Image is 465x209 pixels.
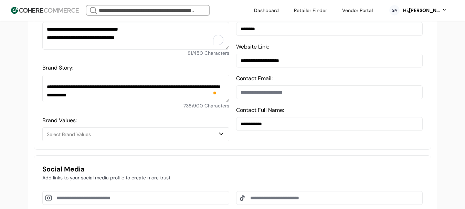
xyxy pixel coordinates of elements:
textarea: To enrich screen reader interactions, please activate Accessibility in Grammarly extension settings [42,75,229,102]
label: Contact Email: [236,75,273,82]
div: Hi, [PERSON_NAME] [402,7,440,14]
label: Brand Values: [42,117,77,124]
p: Add links to your social media profile to create more trust [42,174,423,181]
span: 738 / 900 Characters [183,103,229,109]
label: Brand Story: [42,64,73,71]
button: Hi,[PERSON_NAME] [402,7,447,14]
label: Contact Full Name: [236,106,284,114]
img: Cohere Logo [11,7,79,14]
h3: Social Media [42,164,423,174]
span: 81 / 450 Characters [188,50,229,56]
textarea: To enrich screen reader interactions, please activate Accessibility in Grammarly extension settings [42,22,229,50]
label: Website Link: [236,43,269,50]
